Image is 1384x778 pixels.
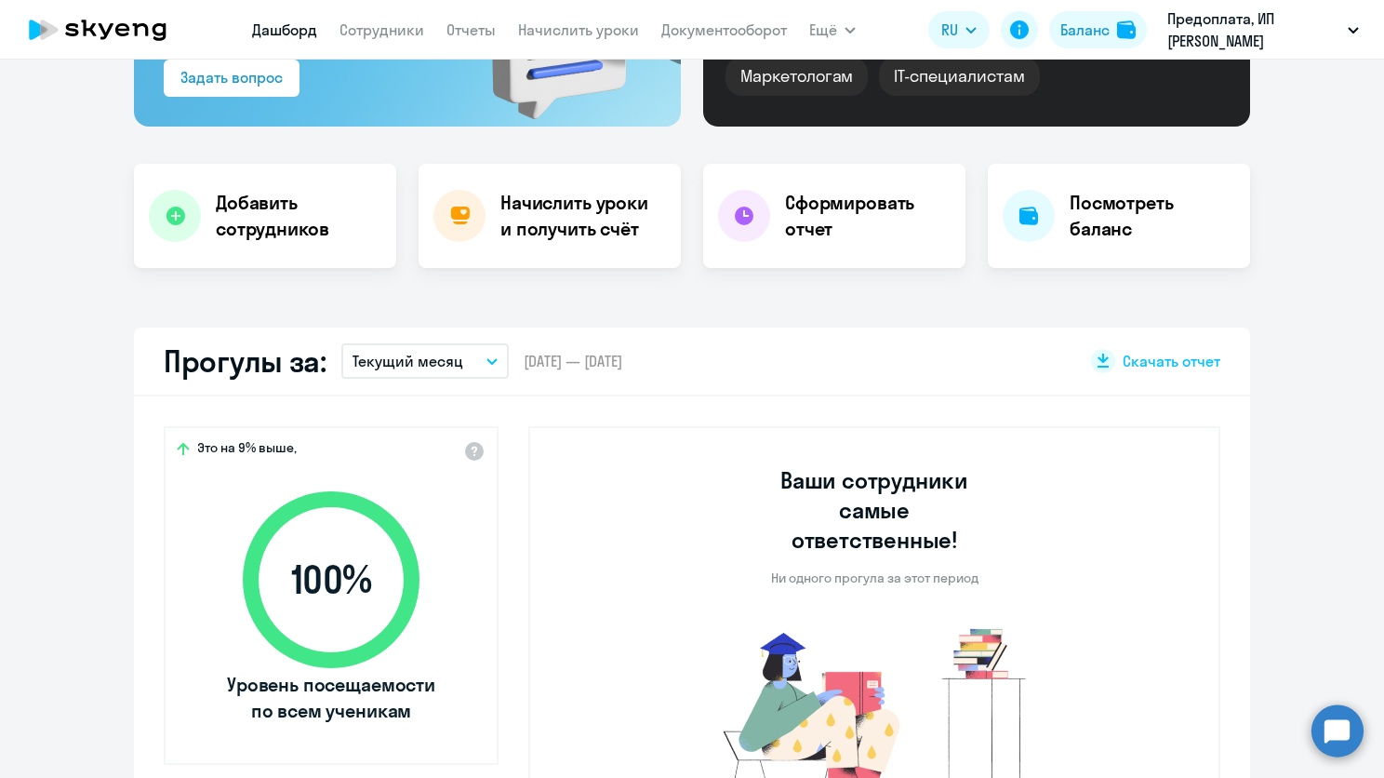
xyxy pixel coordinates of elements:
[446,20,496,39] a: Отчеты
[661,20,787,39] a: Документооборот
[180,66,283,88] div: Задать вопрос
[725,57,868,96] div: Маркетологам
[216,190,381,242] h4: Добавить сотрудников
[164,342,326,380] h2: Прогулы за:
[500,190,662,242] h4: Начислить уроки и получить счёт
[524,351,622,371] span: [DATE] — [DATE]
[771,570,978,586] p: Ни одного прогула за этот период
[1123,351,1220,371] span: Скачать отчет
[755,465,994,555] h3: Ваши сотрудники самые ответственные!
[1060,19,1110,41] div: Баланс
[224,557,438,602] span: 100 %
[1049,11,1147,48] button: Балансbalance
[1117,20,1136,39] img: balance
[1070,190,1235,242] h4: Посмотреть баланс
[941,19,958,41] span: RU
[518,20,639,39] a: Начислить уроки
[785,190,951,242] h4: Сформировать отчет
[1158,7,1368,52] button: Предоплата, ИП [PERSON_NAME]
[809,11,856,48] button: Ещё
[339,20,424,39] a: Сотрудники
[164,60,299,97] button: Задать вопрос
[879,57,1039,96] div: IT-специалистам
[341,343,509,379] button: Текущий месяц
[1167,7,1340,52] p: Предоплата, ИП [PERSON_NAME]
[224,672,438,724] span: Уровень посещаемости по всем ученикам
[353,350,463,372] p: Текущий месяц
[197,439,297,462] span: Это на 9% выше,
[809,19,837,41] span: Ещё
[928,11,990,48] button: RU
[252,20,317,39] a: Дашборд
